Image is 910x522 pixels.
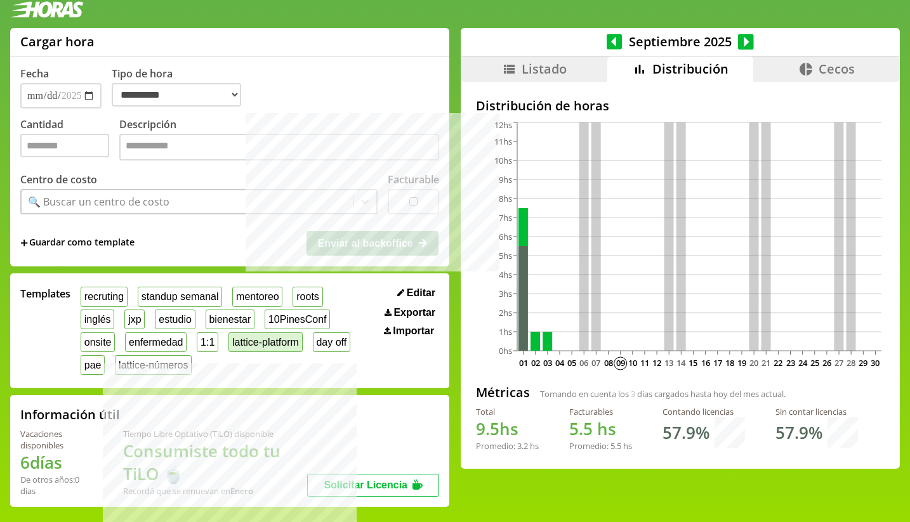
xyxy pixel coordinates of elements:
[775,406,858,417] div: Sin contar licencias
[847,357,855,369] text: 28
[124,310,145,329] button: jxp
[775,421,822,444] h1: 57.9 %
[737,357,746,369] text: 19
[476,97,885,114] h2: Distribución de horas
[499,250,512,261] tspan: 5hs
[762,357,770,369] text: 21
[81,287,128,306] button: recruting
[834,357,843,369] text: 27
[476,417,539,440] h1: hs
[230,485,253,497] b: Enero
[20,236,135,250] span: +Guardar como template
[652,60,729,77] span: Distribución
[859,357,867,369] text: 29
[676,357,686,369] text: 14
[494,155,512,166] tspan: 10hs
[388,173,439,186] label: Facturable
[540,388,786,400] span: Tomando en cuenta los días cargados hasta hoy del mes actual.
[663,421,709,444] h1: 57.9 %
[518,357,527,369] text: 01
[20,287,70,301] span: Templates
[123,440,308,485] h1: Consumiste todo tu TiLO 🍵
[663,406,745,417] div: Contando licencias
[20,406,120,423] h2: Información útil
[591,357,600,369] text: 07
[307,474,439,497] button: Solicitar Licencia
[499,288,512,299] tspan: 3hs
[622,33,738,50] span: Septiembre 2025
[499,307,512,318] tspan: 2hs
[499,174,512,185] tspan: 9hs
[119,117,439,164] label: Descripción
[155,310,195,329] button: estudio
[774,357,782,369] text: 22
[579,357,588,369] text: 06
[20,428,93,451] div: Vacaciones disponibles
[20,236,28,250] span: +
[725,357,734,369] text: 18
[313,332,350,352] button: day off
[499,269,512,280] tspan: 4hs
[115,355,192,375] button: lattice-números
[713,357,722,369] text: 17
[640,357,649,369] text: 11
[652,357,661,369] text: 12
[20,451,93,474] h1: 6 días
[125,332,187,352] button: enfermedad
[555,357,565,369] text: 04
[228,332,303,352] button: lattice-platform
[517,440,528,452] span: 3.2
[232,287,282,306] button: mentoreo
[616,357,624,369] text: 09
[407,287,435,299] span: Editar
[610,440,621,452] span: 5.5
[786,357,795,369] text: 23
[119,134,439,160] textarea: Descripción
[476,417,499,440] span: 9.5
[819,60,855,77] span: Cecos
[20,33,95,50] h1: Cargar hora
[499,231,512,242] tspan: 6hs
[28,195,169,209] div: 🔍 Buscar un centro de costo
[494,136,512,147] tspan: 11hs
[112,67,251,108] label: Tipo de hora
[112,83,241,107] select: Tipo de hora
[499,326,512,337] tspan: 1hs
[701,357,709,369] text: 16
[810,357,819,369] text: 25
[206,310,254,329] button: bienestar
[324,480,407,490] span: Solicitar Licencia
[20,474,93,497] div: De otros años: 0 días
[81,332,115,352] button: onsite
[381,306,439,319] button: Exportar
[20,134,109,157] input: Cantidad
[81,310,114,329] button: inglés
[499,212,512,223] tspan: 7hs
[631,388,635,400] span: 3
[20,173,97,186] label: Centro de costo
[871,357,880,369] text: 30
[393,287,439,299] button: Editar
[499,345,512,356] tspan: 0hs
[265,310,330,329] button: 10PinesConf
[81,355,105,375] button: pae
[393,325,434,337] span: Importar
[10,1,84,18] img: logotipo
[476,440,539,452] div: Promedio: hs
[569,406,632,417] div: Facturables
[822,357,831,369] text: 26
[476,406,539,417] div: Total
[494,119,512,131] tspan: 12hs
[522,60,567,77] span: Listado
[543,357,552,369] text: 03
[798,357,807,369] text: 24
[123,485,308,497] div: Recordá que se renuevan en
[749,357,758,369] text: 20
[20,117,119,164] label: Cantidad
[569,417,632,440] h1: hs
[664,357,673,369] text: 13
[531,357,539,369] text: 02
[569,440,632,452] div: Promedio: hs
[197,332,218,352] button: 1:1
[393,307,435,318] span: Exportar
